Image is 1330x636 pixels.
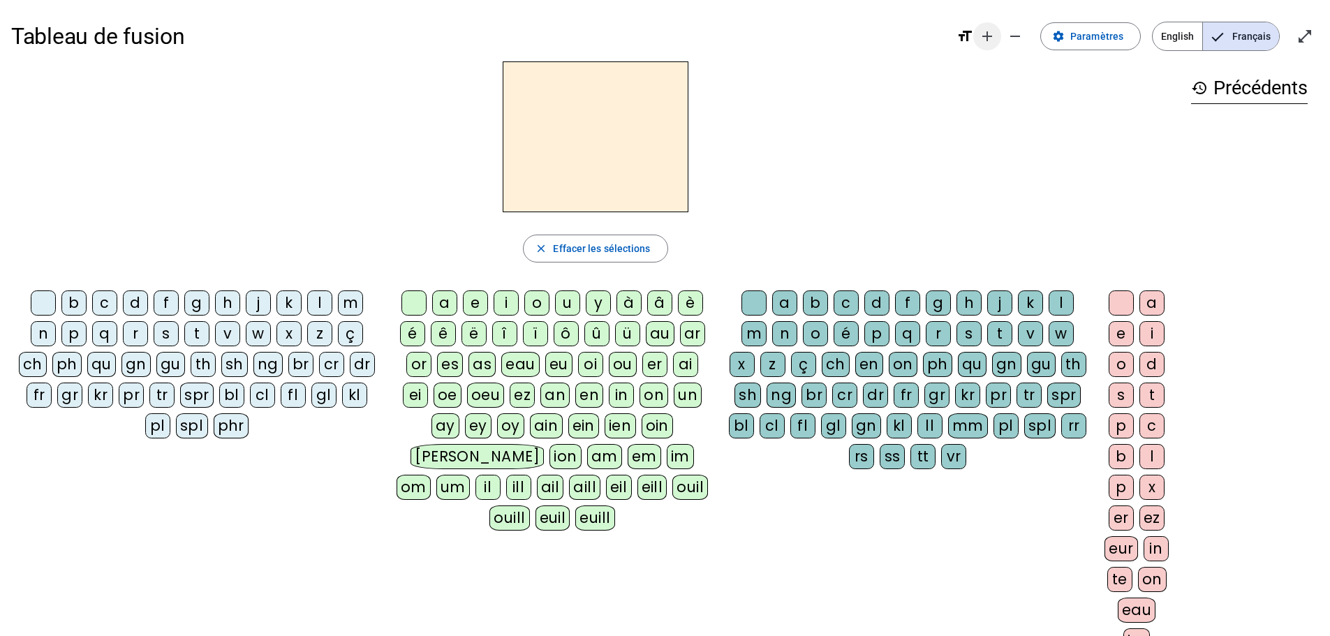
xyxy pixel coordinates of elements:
[1139,475,1165,500] div: x
[215,321,240,346] div: v
[11,14,945,59] h1: Tableau de fusion
[1203,22,1279,50] span: Français
[852,413,881,438] div: gn
[674,383,702,408] div: un
[338,290,363,316] div: m
[123,290,148,316] div: d
[616,290,642,316] div: à
[219,383,244,408] div: bl
[887,413,912,438] div: kl
[319,352,344,377] div: cr
[609,352,637,377] div: ou
[640,383,668,408] div: on
[1139,321,1165,346] div: i
[1047,383,1081,408] div: spr
[52,352,82,377] div: ph
[863,383,888,408] div: dr
[191,352,216,377] div: th
[461,321,487,346] div: ë
[437,352,463,377] div: es
[61,321,87,346] div: p
[605,413,636,438] div: ien
[506,475,531,500] div: ill
[821,413,846,438] div: gl
[615,321,640,346] div: ü
[772,290,797,316] div: a
[400,321,425,346] div: é
[475,475,501,500] div: il
[834,290,859,316] div: c
[1061,352,1086,377] div: th
[246,321,271,346] div: w
[436,475,470,500] div: um
[523,321,548,346] div: ï
[88,383,113,408] div: kr
[1109,413,1134,438] div: p
[923,352,952,377] div: ph
[19,352,47,377] div: ch
[895,290,920,316] div: f
[1296,28,1313,45] mat-icon: open_in_full
[1139,290,1165,316] div: a
[184,290,209,316] div: g
[958,352,987,377] div: qu
[1104,536,1138,561] div: eur
[790,413,815,438] div: fl
[1144,536,1169,561] div: in
[864,290,889,316] div: d
[729,413,754,438] div: bl
[145,413,170,438] div: pl
[350,352,375,377] div: dr
[1139,505,1165,531] div: ez
[276,290,302,316] div: k
[1139,352,1165,377] div: d
[979,28,996,45] mat-icon: add
[569,475,600,500] div: aill
[184,321,209,346] div: t
[92,321,117,346] div: q
[1109,352,1134,377] div: o
[1052,30,1065,43] mat-icon: settings
[1191,73,1308,104] h3: Précédents
[973,22,1001,50] button: Augmenter la taille de la police
[489,505,529,531] div: ouill
[537,475,564,500] div: ail
[121,352,151,377] div: gn
[276,321,302,346] div: x
[987,290,1012,316] div: j
[1139,444,1165,469] div: l
[250,383,275,408] div: cl
[406,352,431,377] div: or
[992,352,1021,377] div: gn
[554,321,579,346] div: ô
[637,475,667,500] div: eill
[61,290,87,316] div: b
[855,352,883,377] div: en
[568,413,600,438] div: ein
[467,383,505,408] div: oeu
[895,321,920,346] div: q
[1139,383,1165,408] div: t
[1138,567,1167,592] div: on
[772,321,797,346] div: n
[791,352,816,377] div: ç
[1018,321,1043,346] div: v
[864,321,889,346] div: p
[642,413,674,438] div: oin
[803,290,828,316] div: b
[926,290,951,316] div: g
[180,383,214,408] div: spr
[87,352,116,377] div: qu
[1152,22,1280,51] mat-button-toggle-group: Language selection
[154,290,179,316] div: f
[1027,352,1056,377] div: gu
[281,383,306,408] div: fl
[431,321,456,346] div: ê
[834,321,859,346] div: é
[465,413,492,438] div: ey
[730,352,755,377] div: x
[31,321,56,346] div: n
[680,321,705,346] div: ar
[492,321,517,346] div: î
[1007,28,1024,45] mat-icon: remove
